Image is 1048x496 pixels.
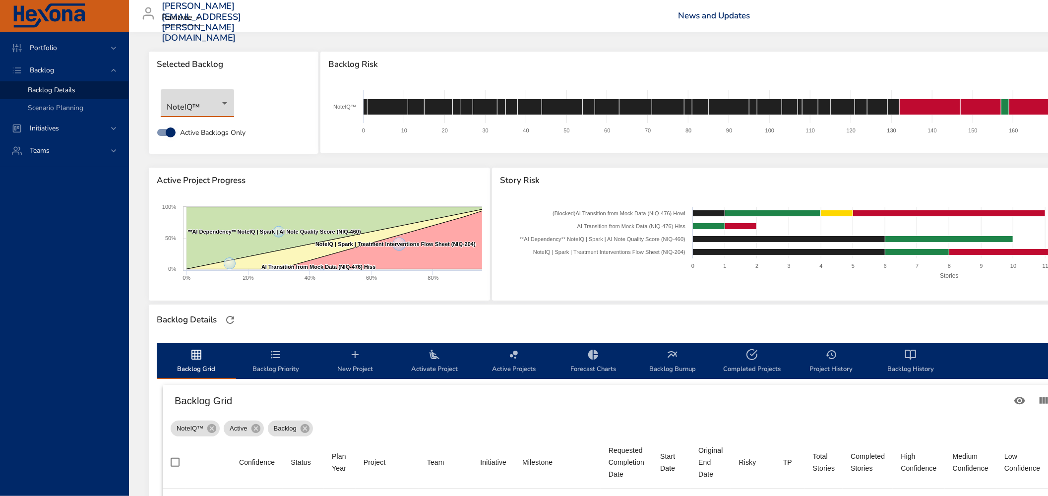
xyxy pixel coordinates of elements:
span: Backlog Grid [163,349,230,375]
text: **AI Dependency** NoteIQ | Spark | AI Note Quality Score (NIQ-460) [188,229,361,235]
div: Confidence [239,456,275,468]
div: Sort [332,450,348,474]
div: Sort [783,456,792,468]
div: TP [783,456,792,468]
span: Project History [798,349,865,375]
span: Scenario Planning [28,103,83,113]
text: 140 [928,127,937,133]
text: 0% [168,266,176,272]
text: 9 [980,263,983,269]
div: Original End Date [698,444,723,480]
text: 0% [183,275,190,281]
button: Refresh Page [223,312,238,327]
text: 100% [162,204,176,210]
div: Project [364,456,386,468]
text: 2 [755,263,758,269]
div: Completed Stories [851,450,885,474]
text: 30 [483,127,489,133]
text: 110 [806,127,815,133]
span: Backlog History [877,349,944,375]
span: Forecast Charts [559,349,627,375]
div: Requested Completion Date [609,444,644,480]
span: Backlog Priority [242,349,309,375]
text: 40% [305,275,315,281]
div: Sort [901,450,936,474]
text: 3 [788,263,791,269]
div: Sort [1004,450,1040,474]
h6: Backlog Grid [175,393,1008,409]
span: Backlog Details [28,85,75,95]
a: News and Updates [678,10,750,21]
div: Sort [522,456,553,468]
div: Sort [239,456,275,468]
span: New Project [321,349,389,375]
div: Sort [480,456,506,468]
text: NoteIQ | Spark | Treatment Interventions Flow Sheet (NIQ-204) [315,241,476,247]
text: 20% [243,275,254,281]
span: Backlog [22,65,62,75]
div: Initiative [480,456,506,468]
span: Teams [22,146,58,155]
text: 150 [968,127,977,133]
div: Start Date [660,450,682,474]
div: Milestone [522,456,553,468]
div: NoteIQ™ [161,89,234,117]
text: Stories [940,272,958,279]
span: Initiatives [22,124,67,133]
span: Activate Project [401,349,468,375]
text: 80% [428,275,438,281]
text: 6 [884,263,887,269]
text: 90 [726,127,732,133]
text: NoteIQ | Spark | Treatment Interventions Flow Sheet (NIQ-204) [533,249,685,255]
div: Sort [609,444,644,480]
text: 60% [366,275,377,281]
div: Plan Year [332,450,348,474]
div: Sort [698,444,723,480]
text: 80 [685,127,691,133]
text: 100 [765,127,774,133]
text: 5 [852,263,855,269]
div: Active [224,421,263,436]
text: 8 [948,263,951,269]
div: Raintree [162,10,204,26]
div: Sort [291,456,311,468]
img: Hexona [12,3,86,28]
div: High Confidence [901,450,936,474]
div: Sort [427,456,444,468]
div: Sort [660,450,682,474]
text: 0 [691,263,694,269]
div: Team [427,456,444,468]
span: Selected Backlog [157,60,310,69]
div: Low Confidence [1004,450,1040,474]
text: 10 [401,127,407,133]
div: Backlog Details [154,312,220,328]
text: 60 [604,127,610,133]
text: 40 [523,127,529,133]
div: NoteIQ™ [171,421,220,436]
text: (Blocked)AI Transition from Mock Data (NIQ-476) Howl [553,210,685,216]
div: Medium Confidence [953,450,988,474]
text: AI Transition from Mock Data (NIQ-476) Hiss [261,264,375,270]
button: Standard Views [1008,389,1032,413]
h3: [PERSON_NAME][EMAIL_ADDRESS][PERSON_NAME][DOMAIN_NAME] [162,1,242,44]
span: Status [291,456,316,468]
span: Active Project Progress [157,176,482,186]
text: 70 [645,127,651,133]
span: Portfolio [22,43,65,53]
span: Team [427,456,464,468]
div: Total Stories [813,450,835,474]
text: 50% [165,235,176,241]
div: Sort [953,450,988,474]
text: 7 [916,263,919,269]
